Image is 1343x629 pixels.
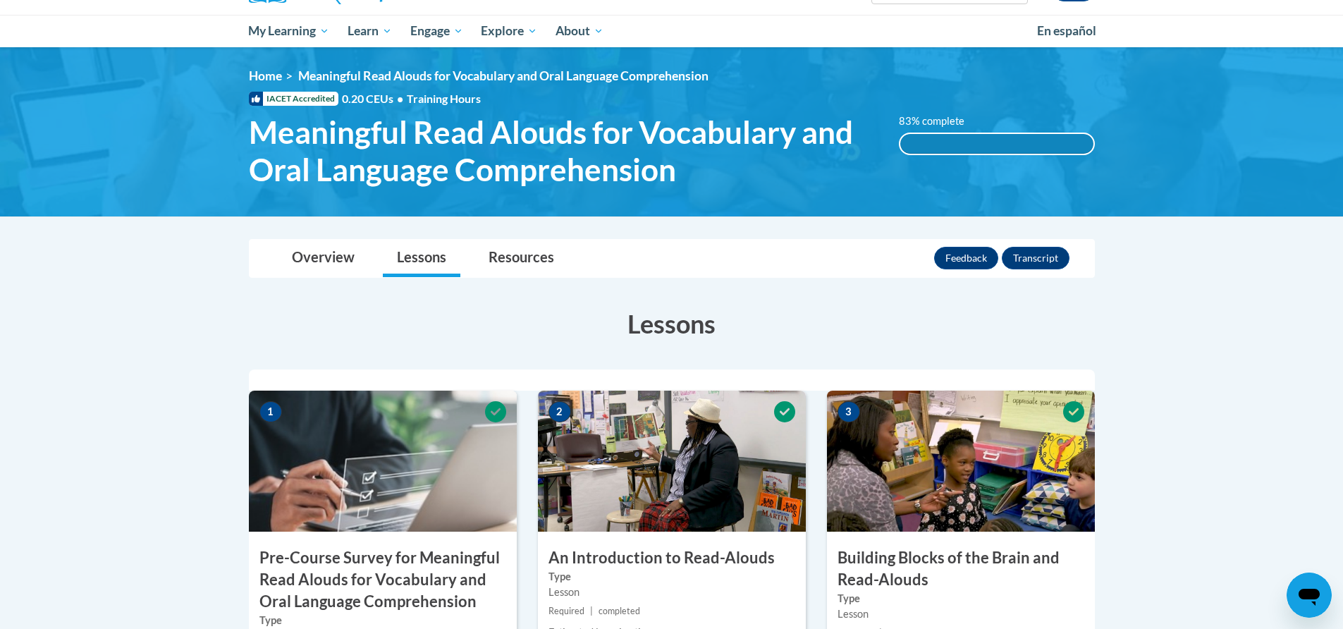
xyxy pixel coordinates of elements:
[278,240,369,277] a: Overview
[342,91,407,106] span: 0.20 CEUs
[827,547,1095,591] h3: Building Blocks of the Brain and Read-Alouds
[348,23,392,39] span: Learn
[249,68,282,83] a: Home
[1002,247,1069,269] button: Transcript
[1028,16,1105,46] a: En español
[838,606,1084,622] div: Lesson
[838,591,1084,606] label: Type
[249,114,878,188] span: Meaningful Read Alouds for Vocabulary and Oral Language Comprehension
[249,391,517,532] img: Course Image
[249,306,1095,341] h3: Lessons
[407,92,481,105] span: Training Hours
[383,240,460,277] a: Lessons
[838,401,860,422] span: 3
[546,15,613,47] a: About
[548,569,795,585] label: Type
[249,547,517,612] h3: Pre-Course Survey for Meaningful Read Alouds for Vocabulary and Oral Language Comprehension
[338,15,401,47] a: Learn
[259,613,506,628] label: Type
[481,23,537,39] span: Explore
[900,134,1093,154] div: 100%
[298,68,709,83] span: Meaningful Read Alouds for Vocabulary and Oral Language Comprehension
[410,23,463,39] span: Engage
[934,247,998,269] button: Feedback
[397,92,403,105] span: •
[1037,23,1096,38] span: En español
[228,15,1116,47] div: Main menu
[249,92,338,106] span: IACET Accredited
[538,391,806,532] img: Course Image
[548,585,795,600] div: Lesson
[548,606,584,616] span: Required
[899,114,980,129] label: 83% complete
[401,15,472,47] a: Engage
[590,606,593,616] span: |
[827,391,1095,532] img: Course Image
[548,401,571,422] span: 2
[1287,573,1332,618] iframe: Button to launch messaging window
[248,23,329,39] span: My Learning
[259,401,282,422] span: 1
[240,15,339,47] a: My Learning
[472,15,546,47] a: Explore
[474,240,568,277] a: Resources
[556,23,603,39] span: About
[538,547,806,569] h3: An Introduction to Read-Alouds
[599,606,640,616] span: completed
